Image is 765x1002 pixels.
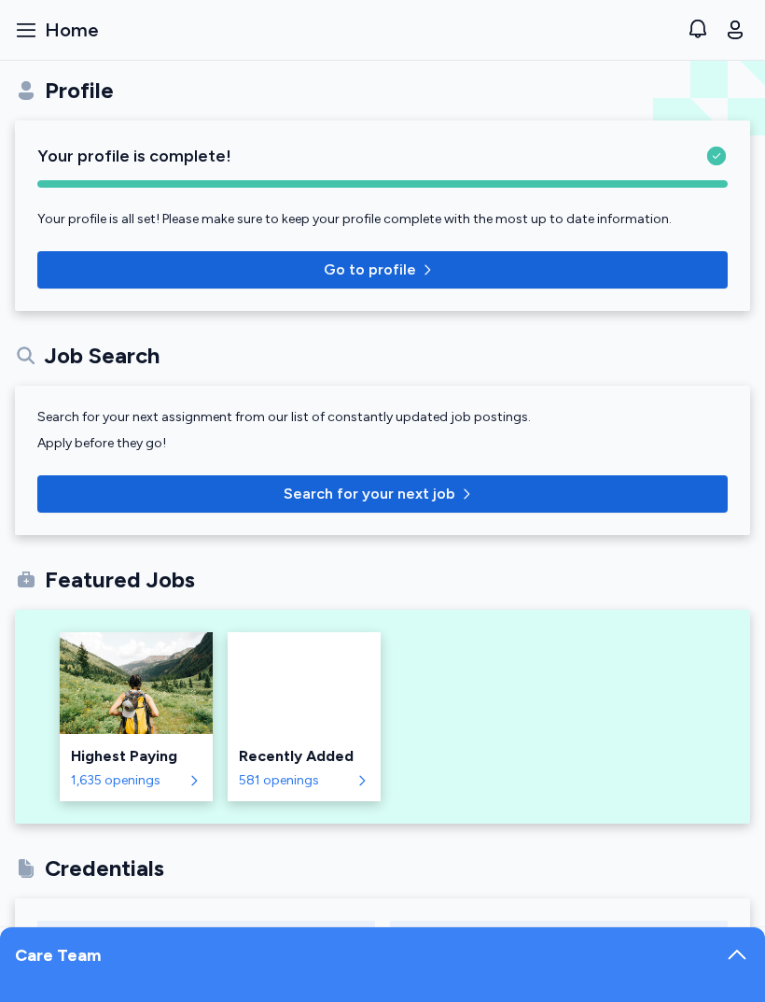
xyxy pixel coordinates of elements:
[7,9,106,50] button: Home
[37,408,728,427] div: Search for your next assignment from our list of constantly updated job postings.
[239,745,369,768] div: Recently Added
[37,143,231,169] span: Your profile is complete!
[37,434,728,453] div: Apply before they go!
[228,632,381,734] img: Recently Added
[284,483,455,505] span: Search for your next job
[37,251,728,289] button: Go to profile
[71,745,202,768] div: Highest Paying
[45,17,99,43] span: Home
[37,210,728,229] div: Your profile is all set! Please make sure to keep your profile complete with the most up to date ...
[45,341,160,371] div: Job Search
[45,565,195,595] div: Featured Jobs
[37,475,728,513] button: Search for your next job
[228,632,381,801] a: Recently AddedRecently Added581 openings
[60,632,213,734] img: Highest Paying
[71,771,183,790] div: 1,635 openings
[15,942,101,987] div: Care Team
[45,76,114,106] div: Profile
[60,632,213,801] a: Highest PayingHighest Paying1,635 openings
[45,854,164,883] div: Credentials
[239,771,351,790] div: 581 openings
[324,259,416,281] span: Go to profile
